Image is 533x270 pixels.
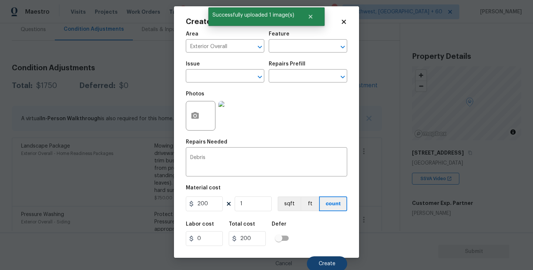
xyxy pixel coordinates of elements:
h5: Photos [186,91,204,97]
span: Successfully uploaded 1 image(s) [208,7,298,23]
h5: Feature [269,31,289,37]
h5: Material cost [186,185,221,190]
button: sqft [278,196,301,211]
button: Open [255,42,265,52]
button: Open [338,72,348,82]
h2: Create Condition Adjustment [186,18,341,26]
button: Open [255,72,265,82]
button: Open [338,42,348,52]
button: Close [298,9,323,24]
button: ft [301,196,319,211]
h5: Area [186,31,198,37]
h5: Repairs Prefill [269,61,305,67]
textarea: Debris [190,155,343,171]
h5: Defer [272,222,286,227]
h5: Total cost [229,222,255,227]
h5: Repairs Needed [186,139,227,145]
span: Create [319,261,335,267]
h5: Labor cost [186,222,214,227]
span: Cancel [275,261,292,267]
h5: Issue [186,61,200,67]
button: count [319,196,347,211]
